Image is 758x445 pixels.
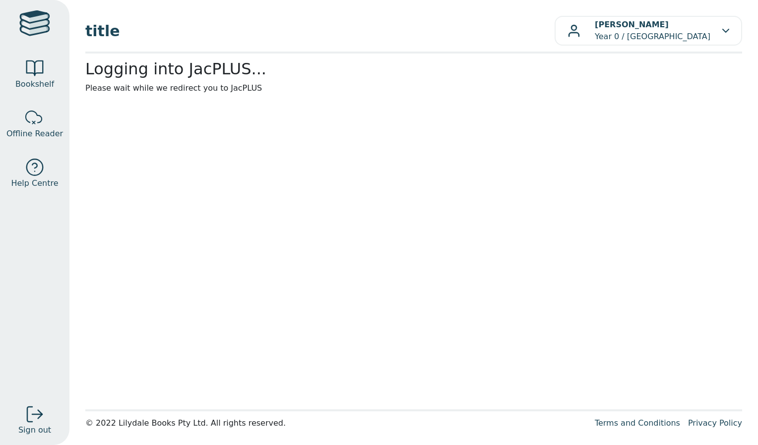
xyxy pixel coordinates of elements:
[595,19,710,43] p: Year 0 / [GEOGRAPHIC_DATA]
[6,128,63,140] span: Offline Reader
[595,418,680,428] a: Terms and Conditions
[11,177,58,189] span: Help Centre
[85,417,587,429] div: © 2022 Lilydale Books Pty Ltd. All rights reserved.
[18,424,51,436] span: Sign out
[595,20,669,29] b: [PERSON_NAME]
[85,20,555,42] span: title
[688,418,742,428] a: Privacy Policy
[555,16,742,46] button: [PERSON_NAME]Year 0 / [GEOGRAPHIC_DATA]
[85,82,742,94] p: Please wait while we redirect you to JacPLUS
[85,59,742,78] h2: Logging into JacPLUS...
[15,78,54,90] span: Bookshelf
